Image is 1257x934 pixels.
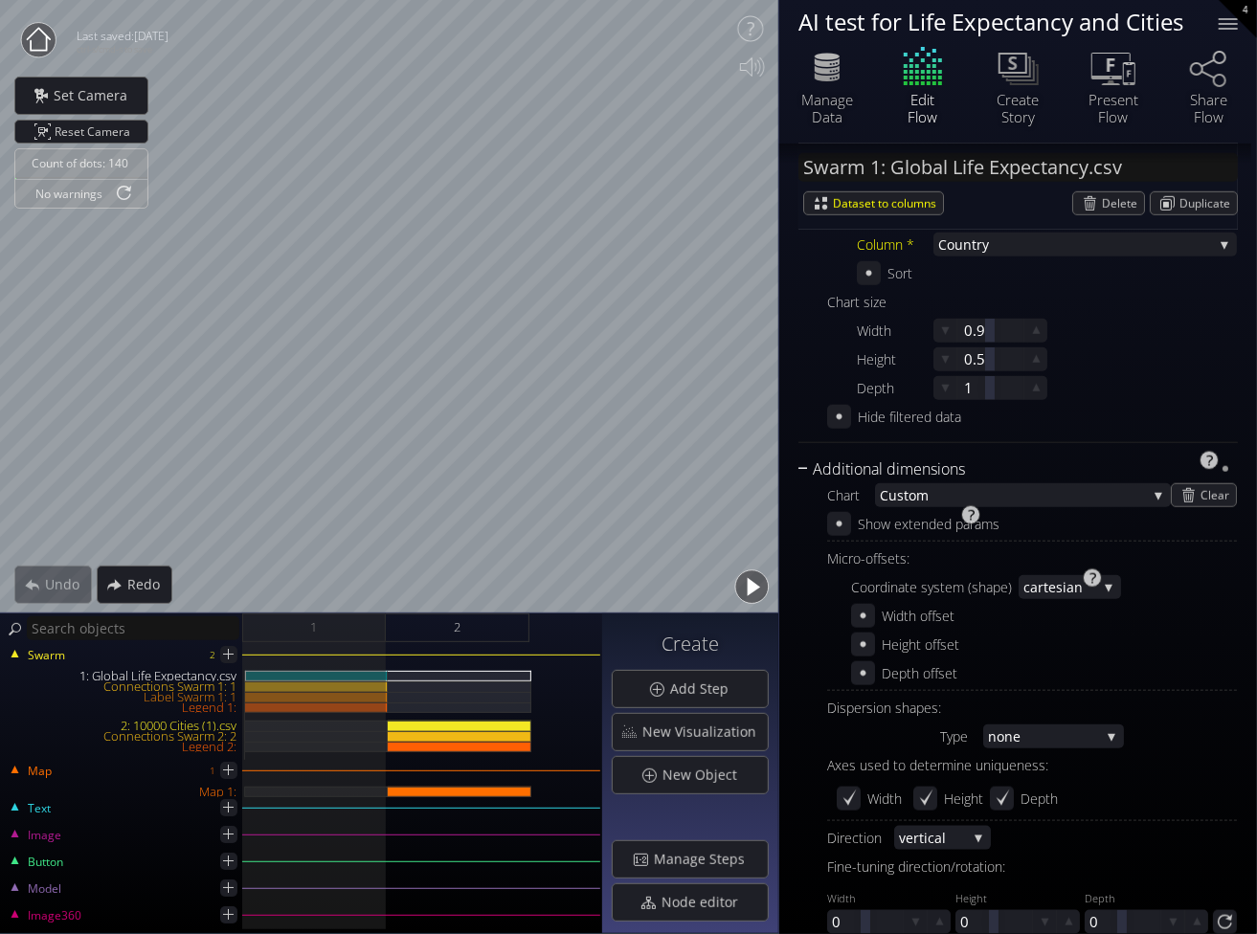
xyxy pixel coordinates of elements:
[827,290,1237,314] div: Using meters
[641,723,768,742] span: New Visualization
[827,696,1237,720] div: Dispersion shapes:
[27,827,61,844] span: Image
[972,233,1213,256] span: try
[662,766,749,785] span: New Object
[2,702,244,713] div: Legend 1:
[882,633,959,656] div: Height offset
[827,546,1237,570] div: Micro-offsets:
[1085,893,1208,907] div: Depth
[882,661,957,685] div: Depth offset
[27,880,61,898] span: Model
[1179,192,1237,214] span: Duplicate
[27,616,239,640] input: Search objects
[653,850,756,869] span: Manage Steps
[984,91,1051,125] div: Create Story
[55,121,137,143] span: Reset Camera
[858,512,999,536] div: Show extended params
[938,233,972,256] span: Coun
[988,724,1101,748] span: none
[858,405,961,429] div: Hide filtered data
[851,575,1019,599] div: Coordinate system (shape)
[857,376,933,400] div: Depth
[2,721,244,731] div: 2: 10000 Cities (1).csv
[2,742,244,752] div: Legend 2:
[944,787,983,811] div: Height
[827,753,1237,782] div: Axes used to determine uniqueness:
[798,10,1195,33] div: AI test for Life Expectancy and Cities
[827,855,1237,878] div: Fine-tuning direction/rotation:
[867,787,902,811] div: Width
[798,457,1214,481] div: Additional dimensions
[2,692,244,702] div: Label Swarm 1: 1
[311,615,318,639] span: 1
[882,604,954,628] div: Width offset
[2,787,244,797] div: Map 1:
[794,91,861,125] div: Manage Data
[53,86,139,105] span: Set Camera
[934,826,967,850] span: al
[454,615,460,639] span: 2
[955,893,1079,907] div: Height
[827,826,894,850] div: Direction
[97,566,172,604] div: Redo action
[899,826,934,850] span: vertic
[1021,787,1058,811] div: Depth
[1074,575,1097,599] span: n
[126,575,171,594] span: Redo
[887,261,913,285] div: Sort
[1201,484,1236,506] span: Clear
[857,233,933,256] div: Column *
[897,483,1147,507] span: stom
[1023,575,1074,599] span: cartesia
[2,731,244,742] div: Connections Swarm 2: 2
[2,671,244,681] div: 1: Global Life Expectancy.csv
[833,192,943,214] span: Dataset to columns
[210,759,215,783] div: 1
[27,907,81,924] span: Image360
[27,800,51,817] span: Text
[880,483,897,507] span: Cu
[940,724,983,748] div: Type
[27,647,65,664] span: Swarm
[827,483,875,507] div: Chart
[612,634,769,655] h3: Create
[1080,91,1147,125] div: Present Flow
[27,763,52,780] span: Map
[857,347,933,371] div: Height
[827,893,951,907] div: Width
[27,854,63,871] span: Button
[1102,192,1144,214] span: Delete
[661,893,750,912] span: Node editor
[1176,91,1243,125] div: Share Flow
[2,681,244,692] div: Connections Swarm 1: 1
[857,319,933,343] div: Width
[210,643,215,667] div: 2
[669,679,740,699] span: Add Step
